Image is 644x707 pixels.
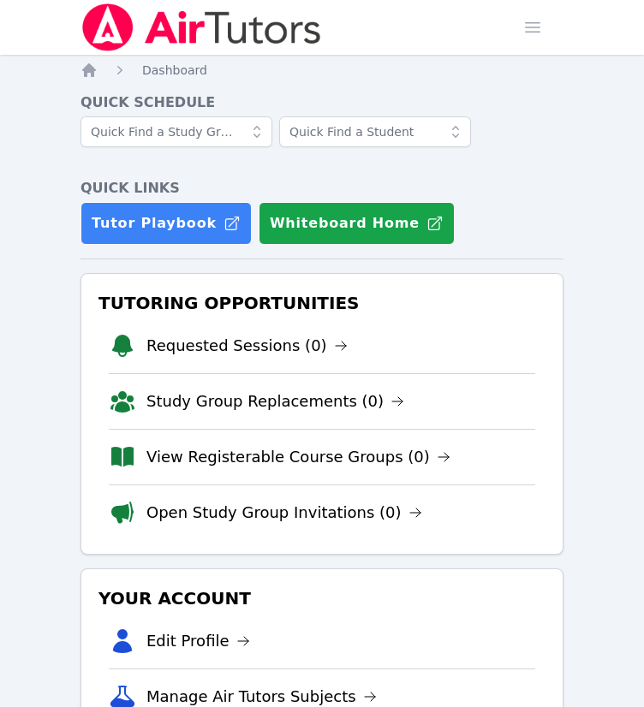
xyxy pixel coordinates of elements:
[95,288,549,318] h3: Tutoring Opportunities
[146,501,422,525] a: Open Study Group Invitations (0)
[80,202,252,245] a: Tutor Playbook
[80,3,323,51] img: Air Tutors
[146,389,404,413] a: Study Group Replacements (0)
[80,178,563,199] h4: Quick Links
[142,63,207,77] span: Dashboard
[146,445,450,469] a: View Registerable Course Groups (0)
[95,583,549,614] h3: Your Account
[142,62,207,79] a: Dashboard
[146,334,348,358] a: Requested Sessions (0)
[80,116,272,147] input: Quick Find a Study Group
[279,116,471,147] input: Quick Find a Student
[146,629,250,653] a: Edit Profile
[80,92,563,113] h4: Quick Schedule
[259,202,455,245] button: Whiteboard Home
[80,62,563,79] nav: Breadcrumb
